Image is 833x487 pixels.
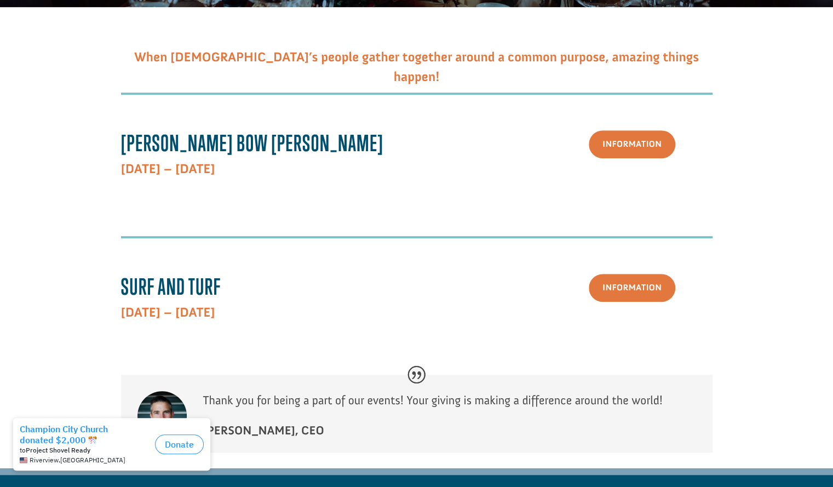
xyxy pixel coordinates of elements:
[121,130,384,156] span: [PERSON_NAME] Bow [PERSON_NAME]
[20,34,151,42] div: to
[155,22,204,42] button: Donate
[20,44,27,51] img: US.png
[589,274,675,302] a: Information
[134,49,699,85] span: When [DEMOGRAPHIC_DATA]’s people gather together around a common purpose, amazing things happen!
[203,423,324,438] strong: [PERSON_NAME], CEO
[30,44,125,51] span: Riverview , [GEOGRAPHIC_DATA]
[26,33,90,42] strong: Project Shovel Ready
[20,11,151,33] div: Champion City Church donated $2,000
[88,23,97,32] img: emoji confettiBall
[121,161,215,177] strong: [DATE] – [DATE]
[121,274,400,305] h3: Surf and Turf
[589,130,675,158] a: Information
[203,391,696,421] p: Thank you for being a part of our events! Your giving is making a difference around the world!
[121,305,215,320] strong: [DATE] – [DATE]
